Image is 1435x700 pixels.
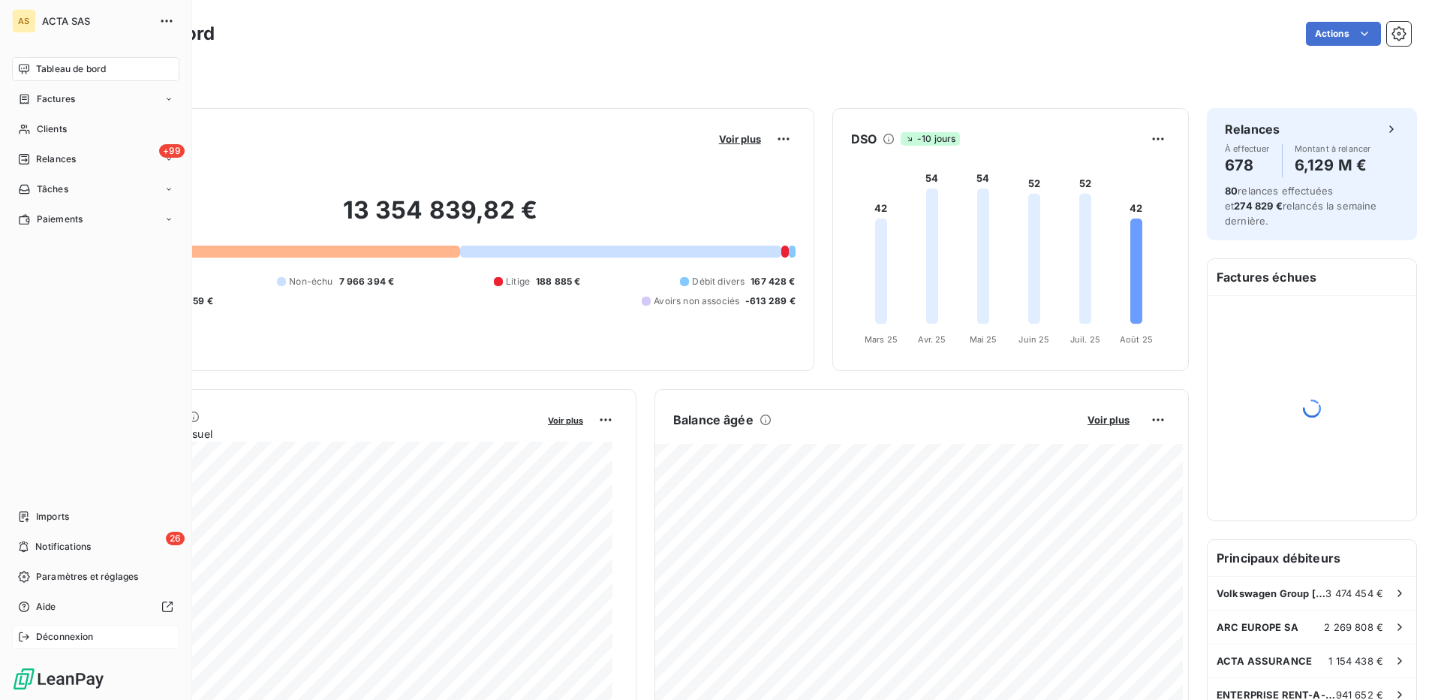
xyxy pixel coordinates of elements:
span: Imports [36,510,69,523]
span: Tableau de bord [36,62,106,76]
tspan: Mars 25 [865,334,898,345]
span: +99 [159,144,185,158]
span: 7 966 394 € [339,275,395,288]
a: Aide [12,595,179,619]
span: 26 [166,532,185,545]
span: 80 [1225,185,1238,197]
span: Avoirs non associés [654,294,739,308]
span: Aide [36,600,56,614]
tspan: Juin 25 [1018,334,1049,345]
span: Paiements [37,213,83,226]
a: Tableau de bord [12,57,179,81]
span: ACTA ASSURANCE [1217,655,1312,667]
span: ARC EUROPE SA [1217,621,1298,633]
tspan: Mai 25 [969,334,997,345]
span: 167 428 € [751,275,795,288]
span: Voir plus [1088,414,1130,426]
button: Actions [1306,22,1381,46]
span: Volkswagen Group [GEOGRAPHIC_DATA] [1217,587,1325,599]
span: Non-échu [289,275,332,288]
h4: 678 [1225,153,1270,177]
tspan: Août 25 [1120,334,1153,345]
span: Factures [37,92,75,106]
span: Déconnexion [36,630,94,644]
h6: DSO [851,130,877,148]
span: -613 289 € [745,294,796,308]
tspan: Avr. 25 [918,334,946,345]
span: 274 829 € [1234,200,1282,212]
span: Tâches [37,183,68,196]
img: Logo LeanPay [12,667,105,691]
button: Voir plus [1083,413,1134,427]
h4: 6,129 M € [1295,153,1371,177]
span: Débit divers [692,275,745,288]
iframe: Intercom live chat [1384,649,1420,685]
a: Clients [12,117,179,141]
span: Chiffre d'affaires mensuel [85,426,537,442]
span: 3 474 454 € [1325,587,1383,599]
a: Paramètres et réglages [12,565,179,589]
span: 188 885 € [536,275,580,288]
h6: Factures échues [1208,259,1416,295]
button: Voir plus [714,132,766,146]
span: Notifications [35,540,91,554]
span: Voir plus [548,415,583,426]
span: Voir plus [719,133,761,145]
span: -10 jours [901,132,960,146]
span: ACTA SAS [42,15,150,27]
a: +99Relances [12,147,179,171]
tspan: Juil. 25 [1070,334,1100,345]
span: Litige [506,275,530,288]
span: 1 154 438 € [1328,655,1383,667]
a: Factures [12,87,179,111]
h2: 13 354 839,82 € [85,195,796,240]
div: AS [12,9,36,33]
h6: Balance âgée [673,411,754,429]
button: Voir plus [543,413,588,427]
h6: Principaux débiteurs [1208,540,1416,576]
a: Imports [12,505,179,529]
a: Paiements [12,207,179,231]
span: Paramètres et réglages [36,570,138,584]
span: Montant à relancer [1295,144,1371,153]
a: Tâches [12,177,179,201]
span: 2 269 808 € [1324,621,1383,633]
span: Relances [36,152,76,166]
span: relances effectuées et relancés la semaine dernière. [1225,185,1377,227]
h6: Relances [1225,120,1280,138]
span: Clients [37,122,67,136]
span: À effectuer [1225,144,1270,153]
